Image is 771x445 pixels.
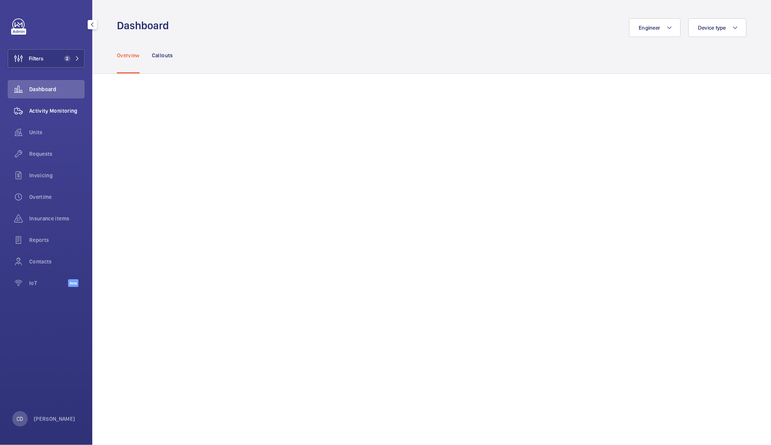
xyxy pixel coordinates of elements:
span: Reports [29,236,85,244]
span: 2 [64,55,70,62]
span: Invoicing [29,172,85,179]
span: Filters [29,55,43,62]
p: Callouts [152,52,173,59]
span: Engineer [639,25,660,31]
span: Device type [698,25,726,31]
button: Filters2 [8,49,85,68]
p: Overview [117,52,140,59]
h1: Dashboard [117,18,173,33]
span: IoT [29,279,68,287]
span: Insurance items [29,215,85,222]
p: [PERSON_NAME] [34,415,75,423]
button: Device type [688,18,746,37]
span: Units [29,128,85,136]
span: Overtime [29,193,85,201]
span: Beta [68,279,78,287]
p: CD [17,415,23,423]
button: Engineer [629,18,681,37]
span: Contacts [29,258,85,265]
span: Requests [29,150,85,158]
span: Activity Monitoring [29,107,85,115]
span: Dashboard [29,85,85,93]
